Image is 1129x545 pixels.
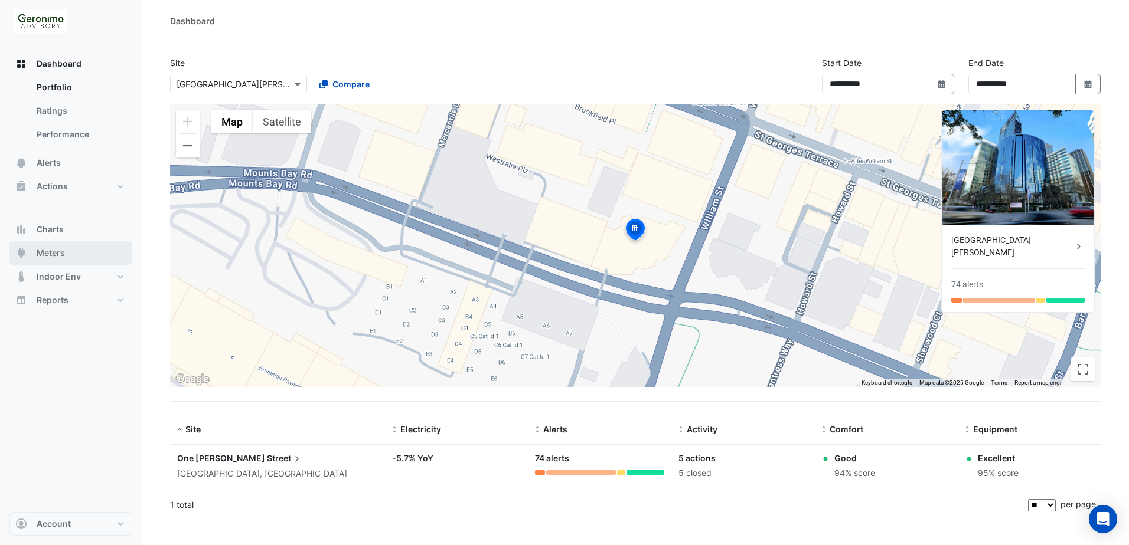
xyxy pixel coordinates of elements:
[991,379,1007,386] a: Terms (opens in new tab)
[27,123,132,146] a: Performance
[9,75,132,151] div: Dashboard
[267,452,303,465] span: Street
[37,518,71,530] span: Account
[951,234,1073,259] div: [GEOGRAPHIC_DATA][PERSON_NAME]
[678,467,807,480] div: 5 closed
[622,217,648,245] img: site-pin-selected.svg
[170,57,185,69] label: Site
[332,78,370,90] span: Compare
[176,110,200,133] button: Zoom in
[822,57,862,69] label: Start Date
[9,241,132,265] button: Meters
[535,452,664,465] div: 74 alerts
[173,372,212,387] img: Google
[9,288,132,312] button: Reports
[312,74,377,94] button: Compare
[830,424,863,434] span: Comfort
[9,175,132,198] button: Actions
[687,424,717,434] span: Activity
[15,224,27,235] app-icon: Charts
[834,452,875,464] div: Good
[37,58,81,70] span: Dashboard
[919,379,984,386] span: Map data ©2025 Google
[173,372,212,387] a: Open this area in Google Maps (opens a new window)
[9,218,132,241] button: Charts
[253,110,311,133] button: Show satellite imagery
[392,453,433,463] a: -5.7% YoY
[37,294,68,306] span: Reports
[1071,357,1095,381] button: Toggle fullscreen view
[9,512,132,536] button: Account
[9,265,132,288] button: Indoor Env
[1089,505,1117,533] div: Open Intercom Messenger
[37,271,81,283] span: Indoor Env
[937,79,947,89] fa-icon: Select Date
[27,75,132,99] a: Portfolio
[862,379,912,387] button: Keyboard shortcuts
[211,110,253,133] button: Show street map
[170,15,215,27] div: Dashboard
[27,99,132,123] a: Ratings
[978,467,1019,480] div: 95% score
[15,180,27,192] app-icon: Actions
[9,151,132,175] button: Alerts
[37,247,65,259] span: Meters
[37,224,64,235] span: Charts
[15,157,27,169] app-icon: Alerts
[1014,379,1062,386] a: Report a map error
[678,453,716,463] a: 5 actions
[14,9,67,33] img: Company Logo
[37,180,68,192] span: Actions
[951,278,983,291] div: 74 alerts
[170,490,1026,520] div: 1 total
[185,424,201,434] span: Site
[176,134,200,157] button: Zoom out
[1083,79,1094,89] fa-icon: Select Date
[400,424,441,434] span: Electricity
[834,467,875,480] div: 94% score
[37,157,61,169] span: Alerts
[942,110,1094,225] img: One William Street
[177,467,378,481] div: [GEOGRAPHIC_DATA], [GEOGRAPHIC_DATA]
[1061,499,1096,509] span: per page
[978,452,1019,464] div: Excellent
[543,424,567,434] span: Alerts
[968,57,1004,69] label: End Date
[15,271,27,283] app-icon: Indoor Env
[9,52,132,75] button: Dashboard
[15,247,27,259] app-icon: Meters
[15,294,27,306] app-icon: Reports
[177,453,265,463] span: One [PERSON_NAME]
[15,58,27,70] app-icon: Dashboard
[973,424,1017,434] span: Equipment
